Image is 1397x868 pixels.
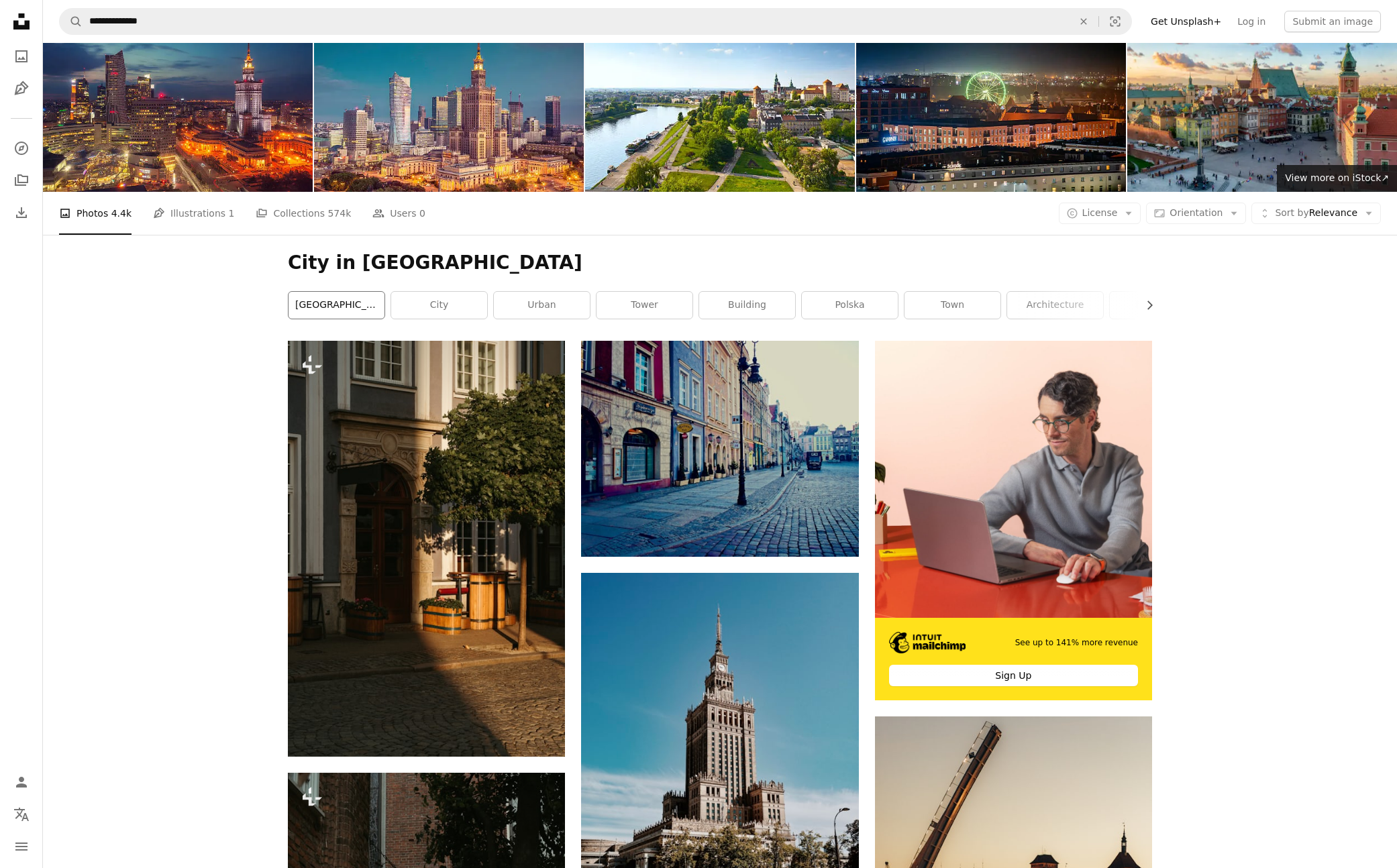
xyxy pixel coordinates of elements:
span: Sort by [1275,207,1308,218]
a: building [699,292,795,319]
img: Warsaw, Royal castle and old town at sunset [1127,12,1397,192]
img: file-1722962848292-892f2e7827caimage [875,341,1152,618]
span: License [1082,207,1118,218]
a: a cobblestone street in a european city [581,443,858,455]
a: a tall building with a clock on the top of it [581,752,858,764]
a: [GEOGRAPHIC_DATA] [289,292,384,319]
a: Photos [8,43,35,70]
a: See up to 141% more revenueSign Up [875,341,1152,700]
img: Aerial view of Warsaw Downtown, Poland [314,12,584,192]
a: Log in [1229,11,1274,32]
button: Search Unsplash [60,9,83,34]
a: tower [597,292,692,319]
span: 0 [419,206,425,221]
button: Language [8,801,35,828]
img: Gdańsk cityscape at night with a bright Ferris wheel and illuminated modern buildings [856,12,1126,192]
a: metropoli [1110,292,1206,319]
form: Find visuals sitewide [59,8,1132,35]
a: Get Unsplash+ [1143,11,1229,32]
a: town [904,292,1000,319]
span: See up to 141% more revenue [1015,637,1138,649]
a: urban [494,292,590,319]
img: Panoramic view of Krakow, Poland from Wawel Castle [585,12,855,192]
a: Home — Unsplash [8,8,35,38]
a: Illustrations [8,75,35,102]
button: Clear [1069,9,1098,34]
button: Menu [8,833,35,860]
div: Sign Up [889,665,1138,686]
button: Visual search [1099,9,1131,34]
a: city [391,292,487,319]
span: Relevance [1275,207,1357,220]
a: Collections [8,167,35,194]
button: Submit an image [1284,11,1381,32]
a: Explore [8,135,35,162]
img: file-1690386555781-336d1949dad1image [889,632,966,653]
span: 1 [229,206,235,221]
span: 574k [327,206,351,221]
a: Collections 574k [256,192,351,235]
a: a building with a tree in front of it [288,542,565,554]
button: License [1059,203,1141,224]
a: polska [802,292,898,319]
button: Orientation [1146,203,1246,224]
span: View more on iStock ↗ [1285,172,1389,183]
a: architecture [1007,292,1103,319]
a: Illustrations 1 [153,192,234,235]
a: Download History [8,199,35,226]
img: a cobblestone street in a european city [581,341,858,557]
a: Users 0 [372,192,425,235]
span: Orientation [1170,207,1223,218]
a: Log in / Sign up [8,769,35,796]
h1: City in [GEOGRAPHIC_DATA] [288,251,1152,275]
img: Night in Warsaw [43,12,313,192]
button: Sort byRelevance [1251,203,1381,224]
a: View more on iStock↗ [1277,165,1397,192]
button: scroll list to the right [1137,292,1152,319]
img: a building with a tree in front of it [288,341,565,757]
